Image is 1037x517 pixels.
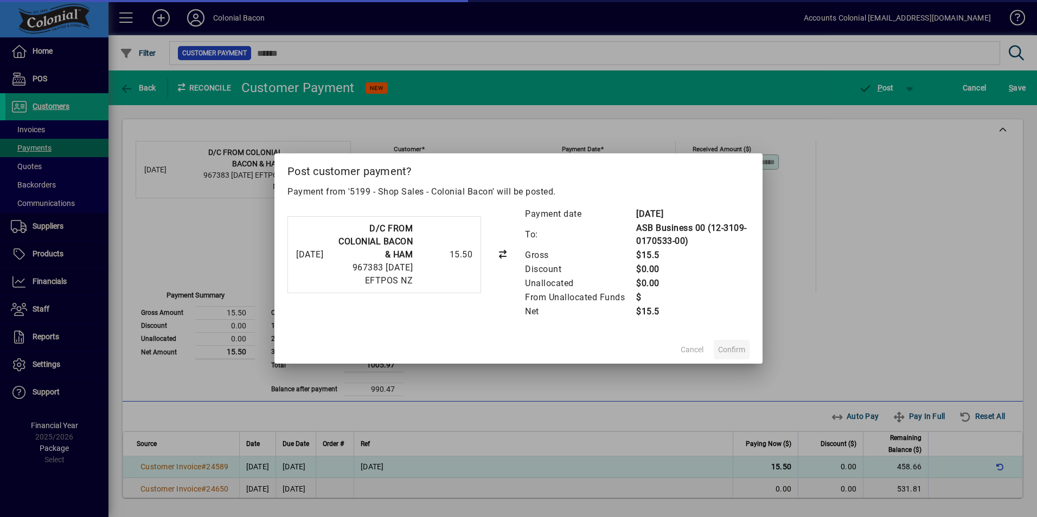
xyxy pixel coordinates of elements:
td: To: [524,221,636,248]
td: $15.5 [636,305,750,319]
h2: Post customer payment? [274,153,763,185]
td: Discount [524,262,636,276]
td: $15.5 [636,248,750,262]
td: $0.00 [636,262,750,276]
td: $ [636,290,750,305]
strong: D/C FROM COLONIAL BACON & HAM [338,223,413,260]
p: Payment from '5199 - Shop Sales - Colonial Bacon' will be posted. [287,185,750,198]
td: $0.00 [636,276,750,290]
div: 15.50 [418,248,472,261]
td: Net [524,305,636,319]
span: 967383 [DATE] EFTPOS NZ [353,262,413,286]
td: [DATE] [636,207,750,221]
div: [DATE] [296,248,323,261]
td: From Unallocated Funds [524,290,636,305]
td: ASB Business 00 (12-3109-0170533-00) [636,221,750,248]
td: Unallocated [524,276,636,290]
td: Gross [524,248,636,262]
td: Payment date [524,207,636,221]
